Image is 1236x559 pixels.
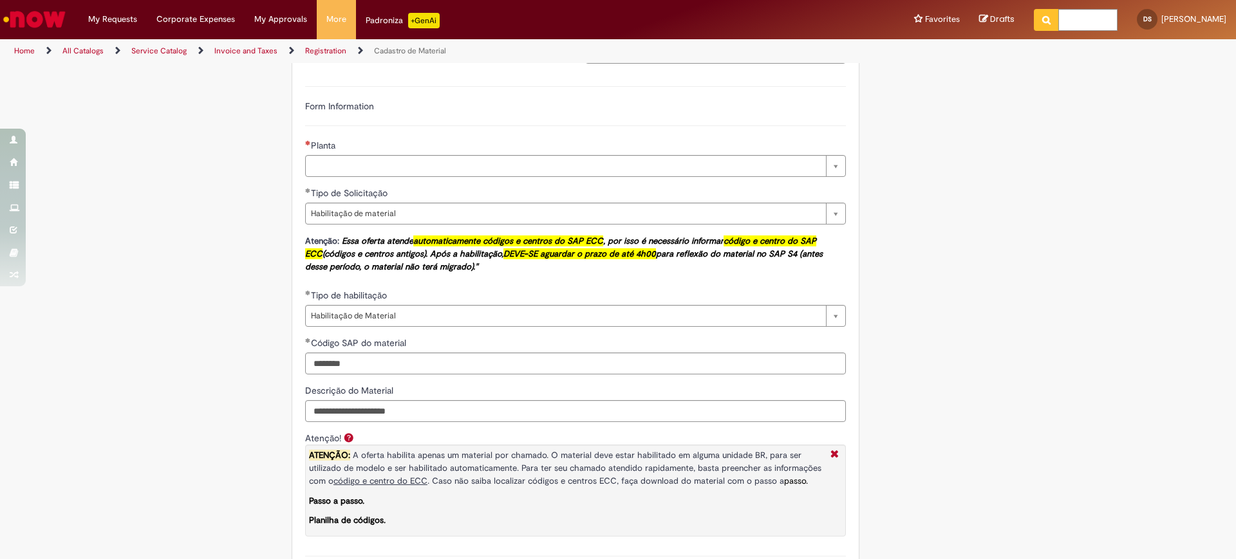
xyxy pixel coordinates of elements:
[305,235,816,259] span: código e centro do SAP ECC
[341,432,357,443] span: Help for Atenção!
[1,6,68,32] img: ServiceNow
[326,13,346,26] span: More
[88,13,137,26] span: My Requests
[309,450,821,486] span: A oferta habilita apenas um material por chamado. O material deve estar habilitado em alguma unid...
[979,14,1015,26] a: Drafts
[305,235,339,246] strong: Atenção:
[305,235,823,272] em: Essa oferta atende , por isso é necessário informar (códigos e centros antigos). Após a habilitaç...
[311,140,338,151] span: Required - Planta
[311,203,819,224] span: Habilitação de material
[14,46,35,56] a: Home
[305,46,346,56] a: Registration
[305,338,311,343] span: Required Filled
[990,13,1015,25] span: Drafts
[309,515,386,526] strong: Planilha de códigos.
[311,306,819,326] span: Habilitação de Material
[311,337,409,349] span: Código SAP do material
[10,39,814,63] ul: Page breadcrumbs
[305,400,846,422] input: Descrição do Material
[311,187,390,199] span: Tipo de Solicitação
[305,353,846,374] input: Código SAP do material
[305,140,311,145] span: Required
[309,450,350,461] span: ATENÇÃO:
[131,46,187,56] a: Service Catalog
[156,13,235,26] span: Corporate Expenses
[374,46,446,56] a: Cadastro de Material
[827,448,842,462] i: Close More information for question_aten_o
[408,13,440,28] p: +GenAi
[305,385,396,396] span: Descrição do Material
[254,13,307,26] span: My Approvals
[413,235,603,246] span: automaticamente códigos e centros do SAP ECC
[784,475,808,486] span: passo.
[309,514,386,526] a: Planilha de códigos.
[305,432,341,444] label: Atenção!
[1143,15,1152,23] span: DS
[305,155,846,177] a: Clear field Planta
[305,188,311,193] span: Required Filled
[366,13,440,28] div: Padroniza
[305,290,311,295] span: Required Filled
[333,475,427,486] span: código e centro do ECC
[1161,14,1226,24] span: [PERSON_NAME]
[925,13,960,26] span: Favorites
[503,248,656,259] span: DEVE-SE aguardar o prazo de até 4h00
[305,100,374,112] label: Form Information
[1034,9,1059,31] button: Search
[214,46,277,56] a: Invoice and Taxes
[62,46,104,56] a: All Catalogs
[309,495,364,506] a: Passo a passo.
[309,495,364,506] strong: Passo a passo.
[311,289,389,301] span: Tipo de habilitação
